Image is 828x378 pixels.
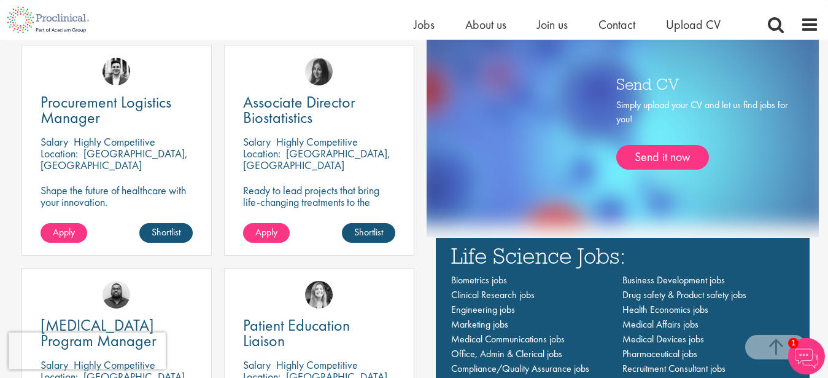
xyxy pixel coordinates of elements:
[788,338,799,348] span: 1
[103,281,130,309] img: Ashley Bennett
[243,315,350,351] span: Patient Education Liaison
[598,17,635,33] a: Contact
[451,303,515,316] a: Engineering jobs
[342,223,395,243] a: Shortlist
[622,362,725,375] a: Recruitment Consultant jobs
[616,76,788,92] h3: Send CV
[451,318,508,331] a: Marketing jobs
[53,226,75,238] span: Apply
[622,303,708,316] a: Health Economics jobs
[243,95,395,125] a: Associate Director Biostatistics
[41,135,68,149] span: Salary
[622,288,746,301] a: Drug safety & Product safety jobs
[622,318,698,331] a: Medical Affairs jobs
[41,223,87,243] a: Apply
[243,92,355,128] span: Associate Director Biostatistics
[255,226,277,238] span: Apply
[243,358,271,372] span: Salary
[103,58,130,85] img: Edward Little
[451,288,535,301] a: Clinical Research jobs
[243,184,395,243] p: Ready to lead projects that bring life-changing treatments to the world? Join our client at the f...
[305,281,333,309] img: Manon Fuller
[243,146,390,172] p: [GEOGRAPHIC_DATA], [GEOGRAPHIC_DATA]
[537,17,568,33] a: Join us
[74,135,155,149] p: Highly Competitive
[243,223,290,243] a: Apply
[305,58,333,85] img: Heidi Hennigan
[451,333,565,345] a: Medical Communications jobs
[451,274,507,286] a: Biometrics jobs
[451,244,795,267] h3: Life Science Jobs:
[41,318,193,348] a: [MEDICAL_DATA] Program Manager
[451,347,562,360] a: Office, Admin & Clerical jobs
[622,333,704,345] a: Medical Devices jobs
[451,362,589,375] a: Compliance/Quality Assurance jobs
[666,17,721,33] a: Upload CV
[41,92,171,128] span: Procurement Logistics Manager
[139,223,193,243] a: Shortlist
[465,17,506,33] a: About us
[243,318,395,348] a: Patient Education Liaison
[41,146,78,160] span: Location:
[622,274,725,286] a: Business Development jobs
[276,358,358,372] p: Highly Competitive
[9,333,166,369] iframe: reCAPTCHA
[243,135,271,149] span: Salary
[243,146,281,160] span: Location:
[276,135,358,149] p: Highly Competitive
[41,95,193,125] a: Procurement Logistics Manager
[41,184,193,208] p: Shape the future of healthcare with your innovation.
[788,338,825,375] img: Chatbot
[616,145,709,170] a: Send it now
[414,17,435,33] a: Jobs
[41,146,188,172] p: [GEOGRAPHIC_DATA], [GEOGRAPHIC_DATA]
[622,347,697,360] a: Pharmaceutical jobs
[616,98,788,170] div: Simply upload your CV and let us find jobs for you!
